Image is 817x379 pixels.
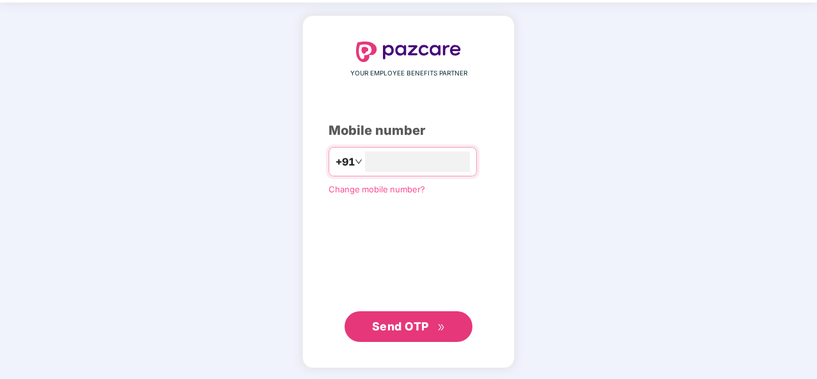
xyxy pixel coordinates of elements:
[336,154,355,170] span: +91
[356,42,461,62] img: logo
[350,68,467,79] span: YOUR EMPLOYEE BENEFITS PARTNER
[345,311,472,342] button: Send OTPdouble-right
[437,323,446,332] span: double-right
[355,158,362,166] span: down
[329,184,425,194] a: Change mobile number?
[329,121,488,141] div: Mobile number
[372,320,429,333] span: Send OTP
